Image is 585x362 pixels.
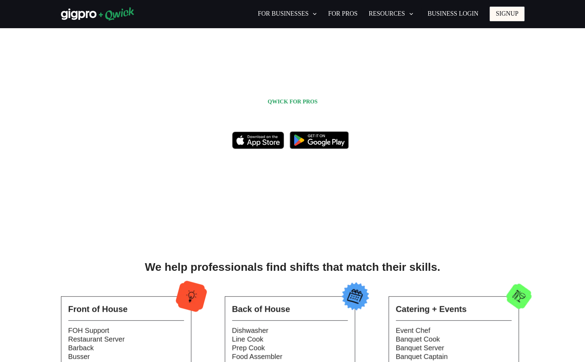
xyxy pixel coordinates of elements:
[68,352,184,361] li: Busser
[68,304,184,315] h3: Front of House
[232,326,348,335] li: Dishwasher
[396,335,511,344] li: Banquet Cook
[232,352,348,361] li: Food Assembler
[422,7,484,21] a: Business Login
[232,304,348,315] h3: Back of House
[68,344,184,352] li: Barback
[68,335,184,344] li: Restaurant Server
[396,326,511,335] li: Event Chef
[232,335,348,344] li: Line Cook
[285,127,353,153] img: Get it on Google Play
[396,352,511,361] li: Banquet Captain
[232,144,284,150] a: Download on the App Store
[396,304,511,315] h3: Catering + Events
[366,8,416,20] button: Resources
[396,344,511,352] li: Banquet Server
[232,344,348,352] li: Prep Cook
[490,7,524,21] button: Signup
[268,99,317,104] span: QWICK FOR PROS
[255,8,320,20] button: For Businesses
[146,109,439,124] h1: WORK IN HOSPITALITY, WHENEVER YOU WANT.
[325,8,360,20] a: For Pros
[68,326,184,335] li: FOH Support
[61,260,524,274] h2: We help professionals find shifts that match their skills.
